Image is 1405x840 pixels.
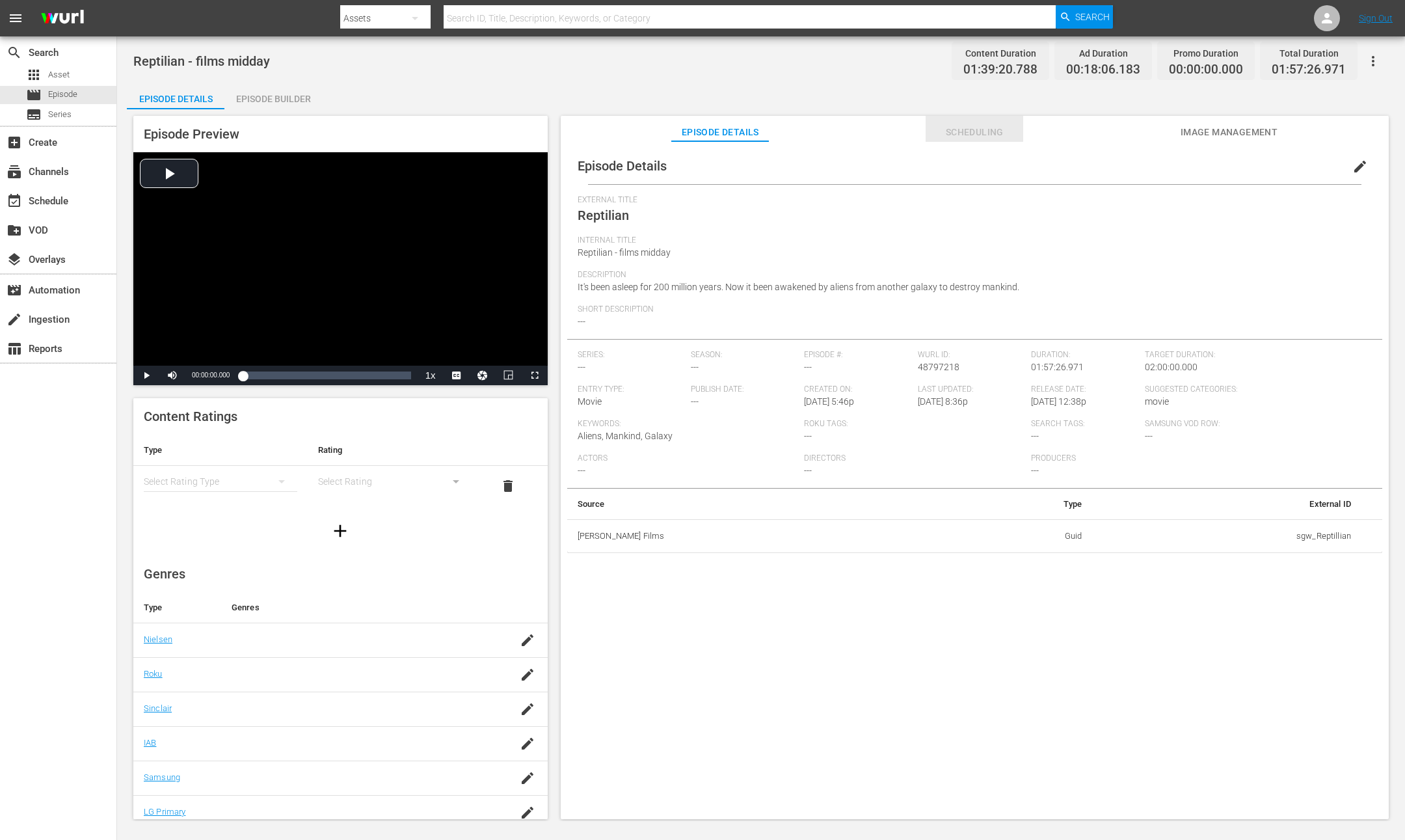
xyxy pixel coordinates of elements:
[578,195,1365,206] span: External Title
[1056,5,1113,29] button: Search
[578,282,1019,292] span: It's been asleep for 200 million years. Now it been awakened by aliens from another galaxy to des...
[1031,350,1138,360] span: Duration:
[1145,431,1153,441] span: ---
[918,350,1024,360] span: Wurl ID:
[7,312,22,327] span: Ingestion
[8,10,23,26] span: menu
[133,152,548,385] div: Video Player
[1031,454,1251,464] span: Producers
[804,419,1024,429] span: Roku Tags:
[144,669,163,679] a: Roku
[918,396,968,407] span: [DATE] 8:36p
[7,135,22,150] span: Create
[578,305,1365,315] span: Short Description
[578,158,667,174] span: Episode Details
[159,366,185,385] button: Mute
[1092,489,1361,520] th: External ID
[192,372,230,379] span: 00:00:00.000
[918,385,1024,395] span: Last Updated:
[804,350,911,360] span: Episode #:
[918,362,959,372] span: 48797218
[1031,419,1138,429] span: Search Tags:
[31,3,94,34] img: ans4CAIJ8jUAAAAAAAAAAAAAAAAAAAAAAAAgQb4GAAAAAAAAAAAAAAAAAAAAAAAAJMjXAAAAAAAAAAAAAAAAAAAAAAAAgAT5G...
[578,431,673,441] span: Aliens, Mankind, Galaxy
[567,489,952,520] th: Source
[48,88,77,101] span: Episode
[578,362,585,372] span: ---
[578,247,671,258] span: Reptilian - films midday
[578,236,1365,246] span: Internal Title
[1145,362,1198,372] span: 02:00:00.000
[7,341,22,357] span: Reports
[578,385,684,395] span: Entry Type:
[1180,124,1278,141] span: Image Management
[578,454,798,464] span: Actors
[7,45,22,61] span: Search
[691,385,797,395] span: Publish Date:
[144,566,185,582] span: Genres
[492,470,524,502] button: delete
[567,519,952,553] th: [PERSON_NAME] Films
[144,409,237,424] span: Content Ratings
[578,396,602,407] span: Movie
[1145,419,1251,429] span: Samsung VOD Row:
[1066,44,1140,62] div: Ad Duration
[26,87,42,103] span: Episode
[470,366,496,385] button: Jump To Time
[1031,431,1039,441] span: ---
[691,396,699,407] span: ---
[1352,159,1368,174] span: edit
[144,126,239,142] span: Episode Preview
[804,465,812,476] span: ---
[1031,362,1084,372] span: 01:57:26.971
[578,419,798,429] span: Keywords:
[952,489,1092,520] th: Type
[691,362,699,372] span: ---
[578,208,629,223] span: Reptilian
[418,366,444,385] button: Playback Rate
[7,252,22,267] span: Overlays
[578,316,585,327] span: ---
[1031,385,1138,395] span: Release Date:
[7,164,22,180] span: Channels
[133,435,548,506] table: simple table
[7,193,22,209] span: Schedule
[26,107,42,122] span: Series
[804,454,1024,464] span: Directors
[804,385,911,395] span: Created On:
[691,350,797,360] span: Season:
[308,435,482,466] th: Rating
[127,83,224,115] div: Episode Details
[1345,151,1376,182] button: edit
[144,634,172,644] a: Nielsen
[133,592,221,623] th: Type
[567,489,1382,554] table: simple table
[243,372,410,379] div: Progress Bar
[144,703,172,713] a: Sinclair
[144,738,156,748] a: IAB
[1169,44,1243,62] div: Promo Duration
[133,366,159,385] button: Play
[48,108,72,121] span: Series
[496,366,522,385] button: Picture-in-Picture
[144,807,185,817] a: LG Primary
[48,68,70,81] span: Asset
[1359,13,1393,23] a: Sign Out
[522,366,548,385] button: Fullscreen
[578,350,684,360] span: Series:
[444,366,470,385] button: Captions
[133,53,270,69] span: Reptilian - films midday
[1272,44,1346,62] div: Total Duration
[578,465,585,476] span: ---
[1272,62,1346,77] span: 01:57:26.971
[671,124,769,141] span: Episode Details
[804,396,854,407] span: [DATE] 5:46p
[500,478,516,494] span: delete
[1145,350,1365,360] span: Target Duration:
[7,282,22,298] span: Automation
[804,431,812,441] span: ---
[127,83,224,109] button: Episode Details
[26,67,42,83] span: Asset
[224,83,322,109] button: Episode Builder
[133,435,308,466] th: Type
